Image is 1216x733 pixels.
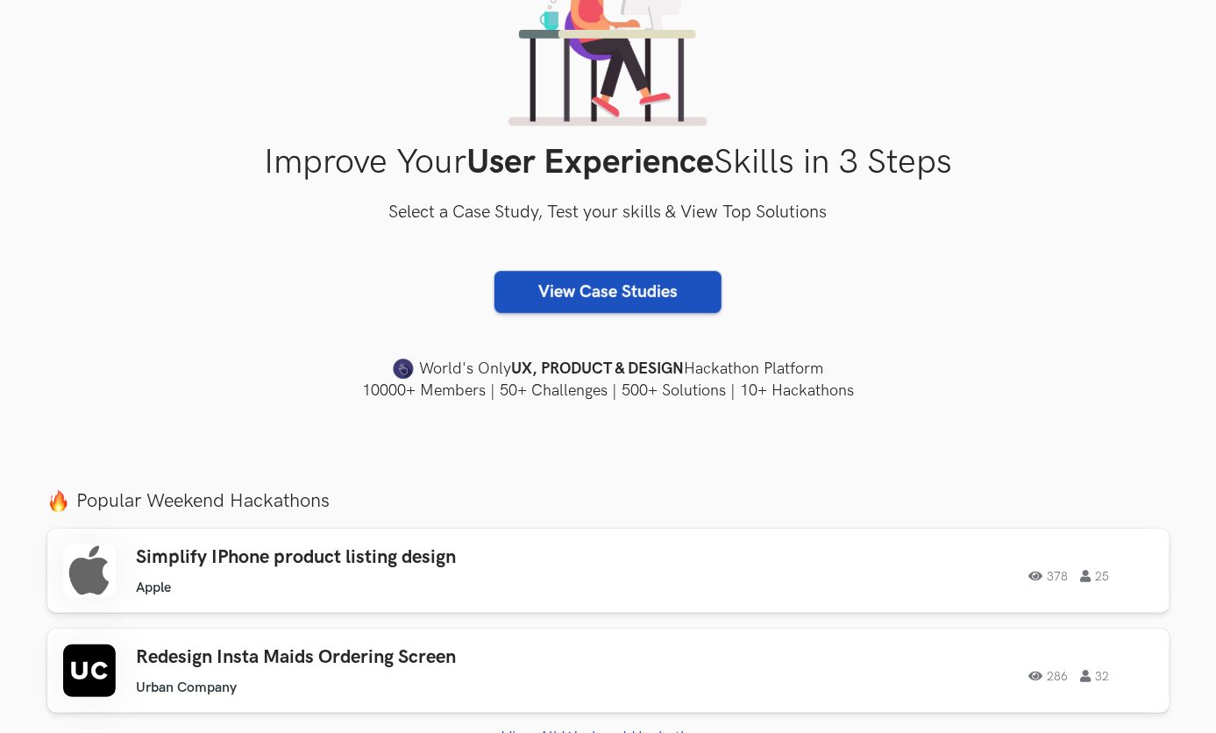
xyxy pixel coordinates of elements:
strong: User Experience [466,142,714,183]
a: View Case Studies [494,271,722,313]
a: Redesign Insta Maids Ordering Screen Urban Company 286 32 [47,629,1170,713]
span: 25 [1081,570,1110,582]
label: Popular Weekend Hackathons [47,489,1170,513]
img: fire.png [47,490,69,512]
img: uxhack-favicon-image.png [393,358,414,381]
span: 286 [1029,670,1069,682]
li: Apple [137,580,172,596]
span: 378 [1029,570,1069,582]
a: Simplify IPhone product listing design Apple 378 25 [47,529,1170,613]
h1: Improve Your Skills in 3 Steps [47,142,1170,183]
strong: UX, PRODUCT & DESIGN [511,357,684,381]
h3: Simplify IPhone product listing design [137,546,635,569]
h4: 10000+ Members | 50+ Challenges | 500+ Solutions | 10+ Hackathons [47,380,1170,402]
h3: Select a Case Study, Test your skills & View Top Solutions [47,199,1170,227]
h4: World's Only Hackathon Platform [47,357,1170,381]
span: 32 [1081,670,1110,682]
li: Urban Company [137,680,238,696]
h3: Redesign Insta Maids Ordering Screen [137,646,635,669]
